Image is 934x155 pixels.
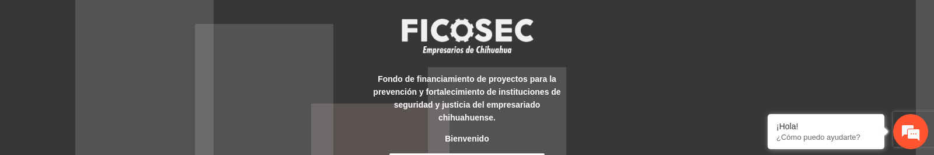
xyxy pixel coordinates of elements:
div: Minimizar ventana de chat en vivo [191,6,219,34]
p: ¿Cómo puedo ayudarte? [776,133,876,142]
strong: Bienvenido [445,134,489,143]
div: Chatee con nosotros ahora [61,60,196,75]
div: ¡Hola! [776,122,876,131]
strong: Fondo de financiamiento de proyectos para la prevención y fortalecimiento de instituciones de seg... [373,74,560,122]
img: logo [394,15,540,58]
